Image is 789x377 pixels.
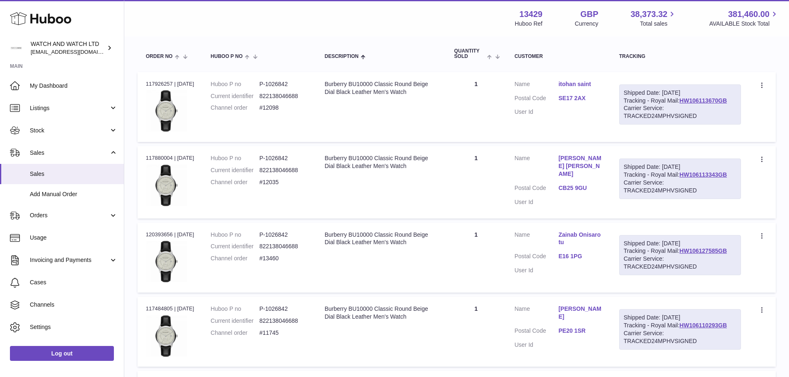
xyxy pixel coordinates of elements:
[211,329,260,337] dt: Channel order
[446,297,507,367] td: 1
[680,322,727,329] a: HW106110293GB
[259,317,308,325] dd: 822138046688
[30,170,118,178] span: Sales
[624,314,736,322] div: Shipped Date: [DATE]
[30,82,118,90] span: My Dashboard
[514,327,558,337] dt: Postal Code
[558,80,602,88] a: itohan saint
[515,20,543,28] div: Huboo Ref
[558,252,602,260] a: E16 1PG
[259,166,308,174] dd: 822138046688
[624,89,736,97] div: Shipped Date: [DATE]
[211,166,260,174] dt: Current identifier
[580,9,598,20] strong: GBP
[624,329,736,345] div: Carrier Service: TRACKED24MPHVSIGNED
[514,267,558,274] dt: User Id
[624,179,736,195] div: Carrier Service: TRACKED24MPHVSIGNED
[259,80,308,88] dd: P-1026842
[680,247,727,254] a: HW106127585GB
[259,329,308,337] dd: #11745
[446,146,507,218] td: 1
[259,231,308,239] dd: P-1026842
[446,72,507,142] td: 1
[619,158,741,199] div: Tracking - Royal Mail:
[146,154,194,162] div: 117880004 | [DATE]
[514,252,558,262] dt: Postal Code
[259,92,308,100] dd: 822138046688
[558,231,602,247] a: Zainab Onisarotu
[514,184,558,194] dt: Postal Code
[259,178,308,186] dd: #12035
[259,104,308,112] dd: #12098
[624,255,736,271] div: Carrier Service: TRACKED24MPHVSIGNED
[259,154,308,162] dd: P-1026842
[558,327,602,335] a: PE20 1SR
[259,255,308,262] dd: #13460
[30,301,118,309] span: Channels
[630,9,667,20] span: 38,373.32
[30,211,109,219] span: Orders
[575,20,598,28] div: Currency
[30,149,109,157] span: Sales
[558,154,602,178] a: [PERSON_NAME] [PERSON_NAME]
[30,323,118,331] span: Settings
[619,235,741,276] div: Tracking - Royal Mail:
[146,231,194,238] div: 120393656 | [DATE]
[558,184,602,192] a: CB25 9GU
[211,243,260,250] dt: Current identifier
[211,305,260,313] dt: Huboo P no
[146,80,194,88] div: 117926257 | [DATE]
[30,190,118,198] span: Add Manual Order
[514,305,558,323] dt: Name
[514,94,558,104] dt: Postal Code
[728,9,770,20] span: 381,460.00
[619,54,741,59] div: Tracking
[514,80,558,90] dt: Name
[325,154,438,170] div: Burberry BU10000 Classic Round Beige Dial Black Leather Men's Watch
[558,305,602,321] a: [PERSON_NAME]
[624,104,736,120] div: Carrier Service: TRACKED24MPHVSIGNED
[211,178,260,186] dt: Channel order
[514,108,558,116] dt: User Id
[10,346,114,361] a: Log out
[259,305,308,313] dd: P-1026842
[146,54,173,59] span: Order No
[514,341,558,349] dt: User Id
[31,40,105,56] div: WATCH AND WATCH LTD
[30,234,118,242] span: Usage
[680,97,727,104] a: HW106113670GB
[211,80,260,88] dt: Huboo P no
[30,104,109,112] span: Listings
[30,127,109,134] span: Stock
[619,84,741,125] div: Tracking - Royal Mail:
[211,92,260,100] dt: Current identifier
[325,231,438,247] div: Burberry BU10000 Classic Round Beige Dial Black Leather Men's Watch
[259,243,308,250] dd: 822138046688
[325,305,438,321] div: Burberry BU10000 Classic Round Beige Dial Black Leather Men's Watch
[325,80,438,96] div: Burberry BU10000 Classic Round Beige Dial Black Leather Men's Watch
[514,198,558,206] dt: User Id
[146,241,187,282] img: 1736342858.jpg
[211,255,260,262] dt: Channel order
[514,231,558,249] dt: Name
[519,9,543,20] strong: 13429
[619,309,741,350] div: Tracking - Royal Mail:
[211,317,260,325] dt: Current identifier
[514,154,558,180] dt: Name
[30,279,118,286] span: Cases
[454,48,485,59] span: Quantity Sold
[630,9,677,28] a: 38,373.32 Total sales
[709,20,779,28] span: AVAILABLE Stock Total
[31,48,122,55] span: [EMAIL_ADDRESS][DOMAIN_NAME]
[680,171,727,178] a: HW106113343GB
[146,305,194,312] div: 117484805 | [DATE]
[325,54,359,59] span: Description
[624,163,736,171] div: Shipped Date: [DATE]
[146,90,187,132] img: 1736342858.jpg
[211,231,260,239] dt: Huboo P no
[211,54,243,59] span: Huboo P no
[640,20,677,28] span: Total sales
[446,223,507,293] td: 1
[146,165,187,206] img: 1736342858.jpg
[514,54,603,59] div: Customer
